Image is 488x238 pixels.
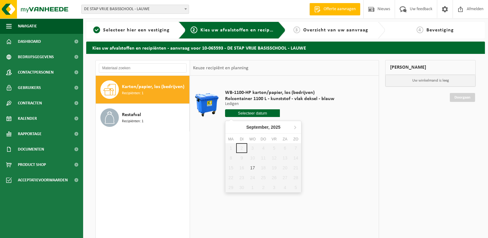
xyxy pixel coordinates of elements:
[18,49,54,65] span: Bedrijfsgegevens
[18,142,44,157] span: Documenten
[18,126,42,142] span: Rapportage
[96,76,190,104] button: Karton/papier, los (bedrijven) Recipiënten: 1
[122,91,143,96] span: Recipiënten: 1
[99,63,187,73] input: Materiaal zoeken
[225,96,334,102] span: Rolcontainer 1100 L - kunststof - vlak deksel - blauw
[18,65,54,80] span: Contactpersonen
[225,109,280,117] input: Selecteer datum
[290,136,301,142] div: zo
[190,60,252,76] div: Keuze recipiënt en planning
[225,102,334,106] p: Ledigen
[269,136,280,142] div: vr
[385,60,476,75] div: [PERSON_NAME]
[191,26,197,33] span: 2
[426,28,454,33] span: Bevestiging
[81,5,189,14] span: DE STAP VRIJE BASISSCHOOL - LAUWE
[103,28,170,33] span: Selecteer hier een vestiging
[18,18,37,34] span: Navigatie
[122,83,184,91] span: Karton/papier, los (bedrijven)
[225,136,236,142] div: ma
[82,5,189,14] span: DE STAP VRIJE BASISSCHOOL - LAUWE
[96,104,190,131] button: Restafval Recipiënten: 1
[18,111,37,126] span: Kalender
[18,80,41,95] span: Gebruikers
[89,26,174,34] a: 1Selecteer hier een vestiging
[122,111,141,119] span: Restafval
[236,136,247,142] div: di
[18,95,42,111] span: Contracten
[86,42,485,54] h2: Kies uw afvalstoffen en recipiënten - aanvraag voor 10-065593 - DE STAP VRIJE BASISSCHOOL - LAUWE
[280,136,290,142] div: za
[200,28,285,33] span: Kies uw afvalstoffen en recipiënten
[247,136,258,142] div: wo
[93,26,100,33] span: 1
[271,125,280,129] i: 2025
[18,157,46,172] span: Product Shop
[244,122,283,132] div: September,
[450,93,475,102] a: Doorgaan
[309,3,360,15] a: Offerte aanvragen
[225,90,334,96] span: WB-1100-HP karton/papier, los (bedrijven)
[303,28,368,33] span: Overzicht van uw aanvraag
[18,172,68,188] span: Acceptatievoorwaarden
[247,183,258,192] div: 1
[385,75,475,87] p: Uw winkelmand is leeg
[322,6,357,12] span: Offerte aanvragen
[247,163,258,173] div: 17
[258,136,269,142] div: do
[18,34,41,49] span: Dashboard
[417,26,423,33] span: 4
[293,26,300,33] span: 3
[122,119,143,124] span: Recipiënten: 1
